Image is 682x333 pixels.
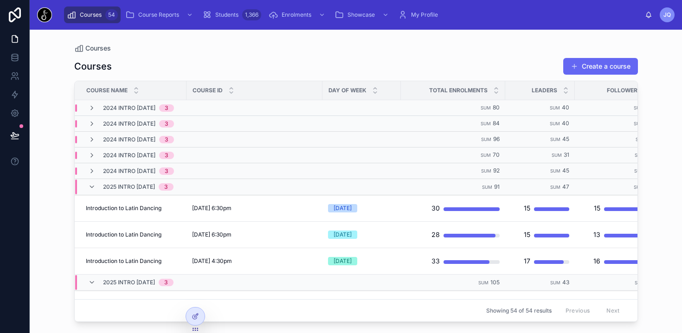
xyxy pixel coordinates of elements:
[524,252,530,270] div: 17
[493,104,500,111] span: 80
[86,205,161,212] span: Introduction to Latin Dancing
[511,199,569,218] a: 15
[550,137,560,142] small: Sum
[103,136,155,143] span: 2024 Intro [DATE]
[575,199,648,218] a: 15
[478,280,489,285] small: Sum
[64,6,121,23] a: Courses54
[494,183,500,190] span: 91
[192,205,317,212] a: [DATE] 6:30pm
[481,168,491,173] small: Sum
[193,87,223,94] span: Course ID
[593,252,600,270] div: 16
[328,87,367,94] span: Day of Week
[550,121,560,126] small: Sum
[524,199,530,218] div: 15
[266,6,330,23] a: Enrolments
[328,231,395,239] a: [DATE]
[482,185,492,190] small: Sum
[406,225,500,244] a: 28
[511,295,569,313] a: 15
[103,167,155,175] span: 2024 Intro [DATE]
[593,225,600,244] div: 13
[562,279,569,286] span: 43
[563,58,638,75] button: Create a course
[215,11,238,19] span: Students
[524,225,530,244] div: 15
[334,231,352,239] div: [DATE]
[199,6,264,23] a: Students1,366
[493,151,500,158] span: 70
[592,295,600,313] div: 20
[411,11,438,19] span: My Profile
[481,153,491,158] small: Sum
[59,5,645,25] div: scrollable content
[192,231,317,238] a: [DATE] 6:30pm
[164,279,168,286] div: 3
[431,199,440,218] div: 30
[550,185,560,190] small: Sum
[481,121,491,126] small: Sum
[564,151,569,158] span: 31
[635,280,645,285] small: Sum
[165,120,168,128] div: 3
[493,120,500,127] span: 84
[636,137,646,142] small: Sum
[594,199,600,218] div: 15
[431,252,440,270] div: 33
[395,6,444,23] a: My Profile
[663,11,671,19] span: JQ
[575,295,648,313] a: 20
[74,60,112,73] h1: Courses
[406,295,500,313] a: 35
[86,257,161,265] span: Introduction to Latin Dancing
[122,6,198,23] a: Course Reports
[634,185,644,190] small: Sum
[103,183,155,191] span: 2025 Intro [DATE]
[165,104,168,112] div: 3
[524,295,530,313] div: 15
[164,183,168,191] div: 3
[74,44,111,53] a: Courses
[550,280,560,285] small: Sum
[607,87,641,94] span: Followers
[282,11,311,19] span: Enrolments
[86,205,181,212] a: Introduction to Latin Dancing
[481,137,491,142] small: Sum
[103,120,155,128] span: 2024 Intro [DATE]
[432,295,440,313] div: 35
[86,231,181,238] a: Introduction to Latin Dancing
[575,252,648,270] a: 16
[103,152,155,159] span: 2024 Intro [DATE]
[550,105,560,110] small: Sum
[103,104,155,112] span: 2024 Intro [DATE]
[550,168,560,173] small: Sum
[511,225,569,244] a: 15
[493,135,500,142] span: 96
[635,153,645,158] small: Sum
[332,6,393,23] a: Showcase
[431,225,440,244] div: 28
[86,257,181,265] a: Introduction to Latin Dancing
[192,257,232,265] span: [DATE] 4:30pm
[532,87,557,94] span: Leaders
[86,231,161,238] span: Introduction to Latin Dancing
[575,225,648,244] a: 13
[493,167,500,174] span: 92
[634,105,644,110] small: Sum
[562,183,569,190] span: 47
[165,152,168,159] div: 3
[85,44,111,53] span: Courses
[138,11,179,19] span: Course Reports
[511,252,569,270] a: 17
[192,205,232,212] span: [DATE] 6:30pm
[192,257,317,265] a: [DATE] 4:30pm
[552,153,562,158] small: Sum
[347,11,375,19] span: Showcase
[165,167,168,175] div: 3
[634,121,644,126] small: Sum
[490,279,500,286] span: 105
[242,9,261,20] div: 1,366
[328,257,395,265] a: [DATE]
